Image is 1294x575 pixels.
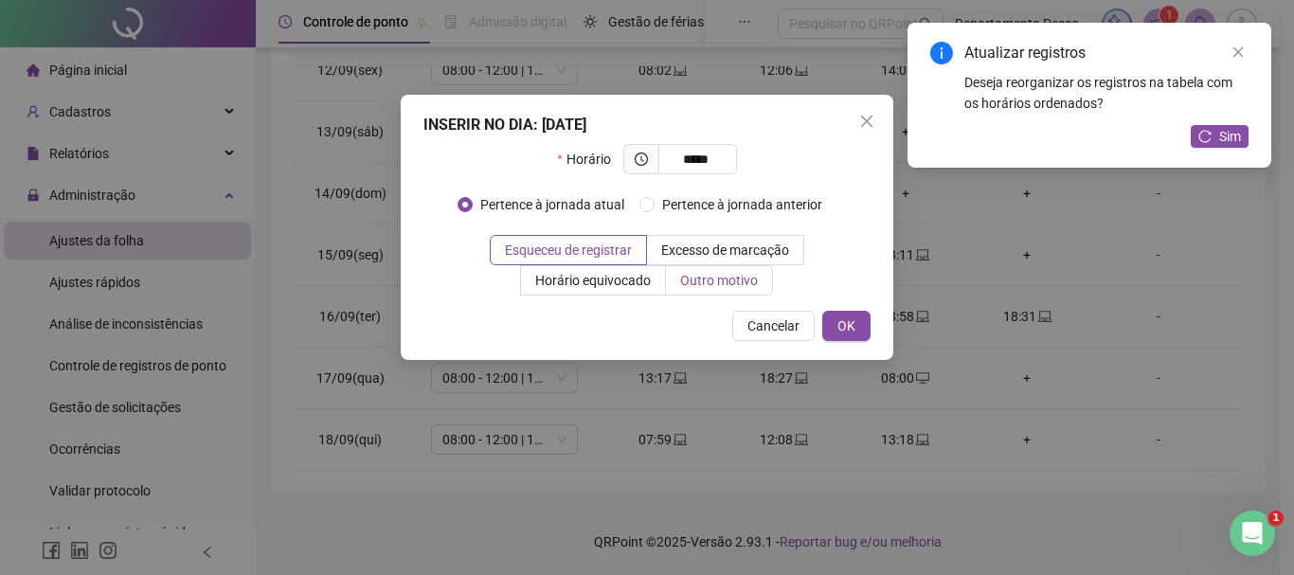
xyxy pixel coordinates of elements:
[859,114,874,129] span: close
[964,72,1249,114] div: Deseja reorganizar os registros na tabela com os horários ordenados?
[822,311,871,341] button: OK
[1219,126,1241,147] span: Sim
[473,194,632,215] span: Pertence à jornada atual
[1198,130,1212,143] span: reload
[680,273,758,288] span: Outro motivo
[852,106,882,136] button: Close
[1228,42,1249,63] a: Close
[655,194,830,215] span: Pertence à jornada anterior
[930,42,953,64] span: info-circle
[557,144,622,174] label: Horário
[1231,45,1245,59] span: close
[747,315,800,336] span: Cancelar
[837,315,855,336] span: OK
[1230,511,1275,556] iframe: Intercom live chat
[732,311,815,341] button: Cancelar
[635,153,648,166] span: clock-circle
[505,243,632,258] span: Esqueceu de registrar
[423,114,871,136] div: INSERIR NO DIA : [DATE]
[964,42,1249,64] div: Atualizar registros
[1268,511,1284,526] span: 1
[661,243,789,258] span: Excesso de marcação
[1191,125,1249,148] button: Sim
[535,273,651,288] span: Horário equivocado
